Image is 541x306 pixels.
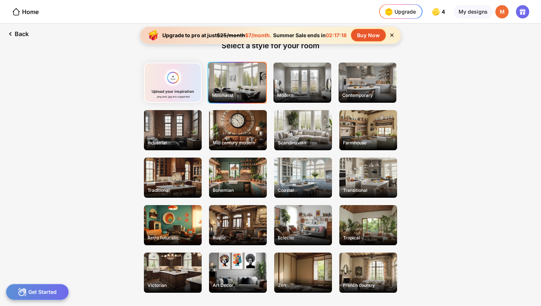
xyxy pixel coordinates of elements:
div: M [495,5,509,18]
div: Scandinavian [275,137,331,148]
div: Contemporary [339,89,396,101]
div: My designs [454,5,492,18]
div: Modern [274,89,330,101]
div: French country [340,279,396,291]
span: $25/month [217,32,245,38]
div: Home [12,7,39,16]
div: Upgrade to pro at just [162,32,272,38]
div: Eclectic [275,232,331,243]
div: Art Decor [210,279,266,291]
span: $7/month. [245,32,272,38]
div: Summer Sale ends in [272,32,348,38]
img: upgrade-banner-new-year-icon.gif [146,28,161,43]
div: Zen [275,279,331,291]
span: 02:17:18 [326,32,347,38]
div: Victorian [145,279,201,291]
div: Select a style for your room [222,41,319,50]
div: Coastal [275,184,331,196]
div: Transitional [340,184,396,196]
div: Industrial [145,137,201,148]
div: Retro futuristic [145,232,201,243]
div: Upgrade [383,6,416,18]
div: Minimalist [209,89,265,101]
div: Get Started [6,284,69,300]
div: Bohemian [210,184,266,196]
span: 4 [442,9,446,15]
img: upgrade-nav-btn-icon.gif [383,6,395,18]
div: Traditional [145,184,201,196]
div: Farmhouse [340,137,396,148]
div: Tropical [340,232,396,243]
div: Rustic [210,232,266,243]
div: Mid century modern [210,137,266,148]
div: Buy Now [351,29,386,41]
